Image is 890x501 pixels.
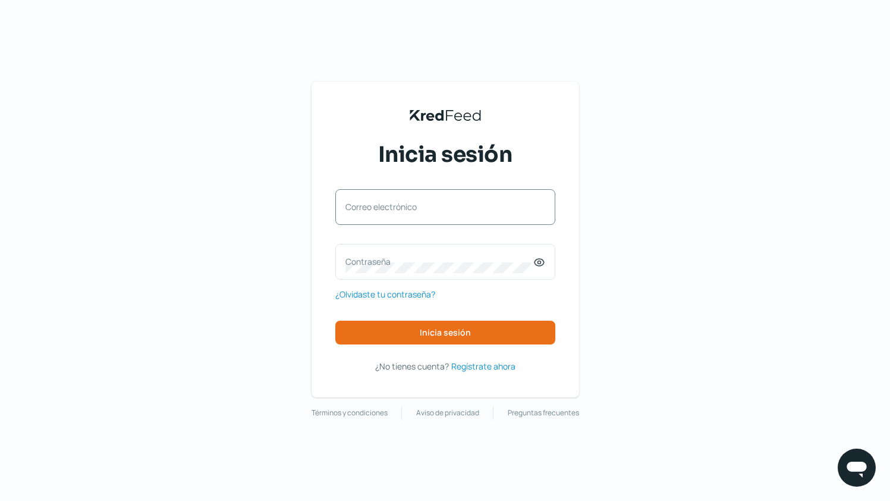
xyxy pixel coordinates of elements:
a: Preguntas frecuentes [508,406,579,419]
a: Términos y condiciones [312,406,388,419]
a: Regístrate ahora [451,359,515,374]
span: Inicia sesión [378,140,512,170]
span: ¿No tienes cuenta? [375,361,449,372]
button: Inicia sesión [335,321,555,345]
a: ¿Olvidaste tu contraseña? [335,287,435,302]
a: Aviso de privacidad [416,406,479,419]
span: Inicia sesión [420,328,471,337]
label: Correo electrónico [345,201,533,212]
label: Contraseña [345,256,533,267]
img: chatIcon [845,456,869,480]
